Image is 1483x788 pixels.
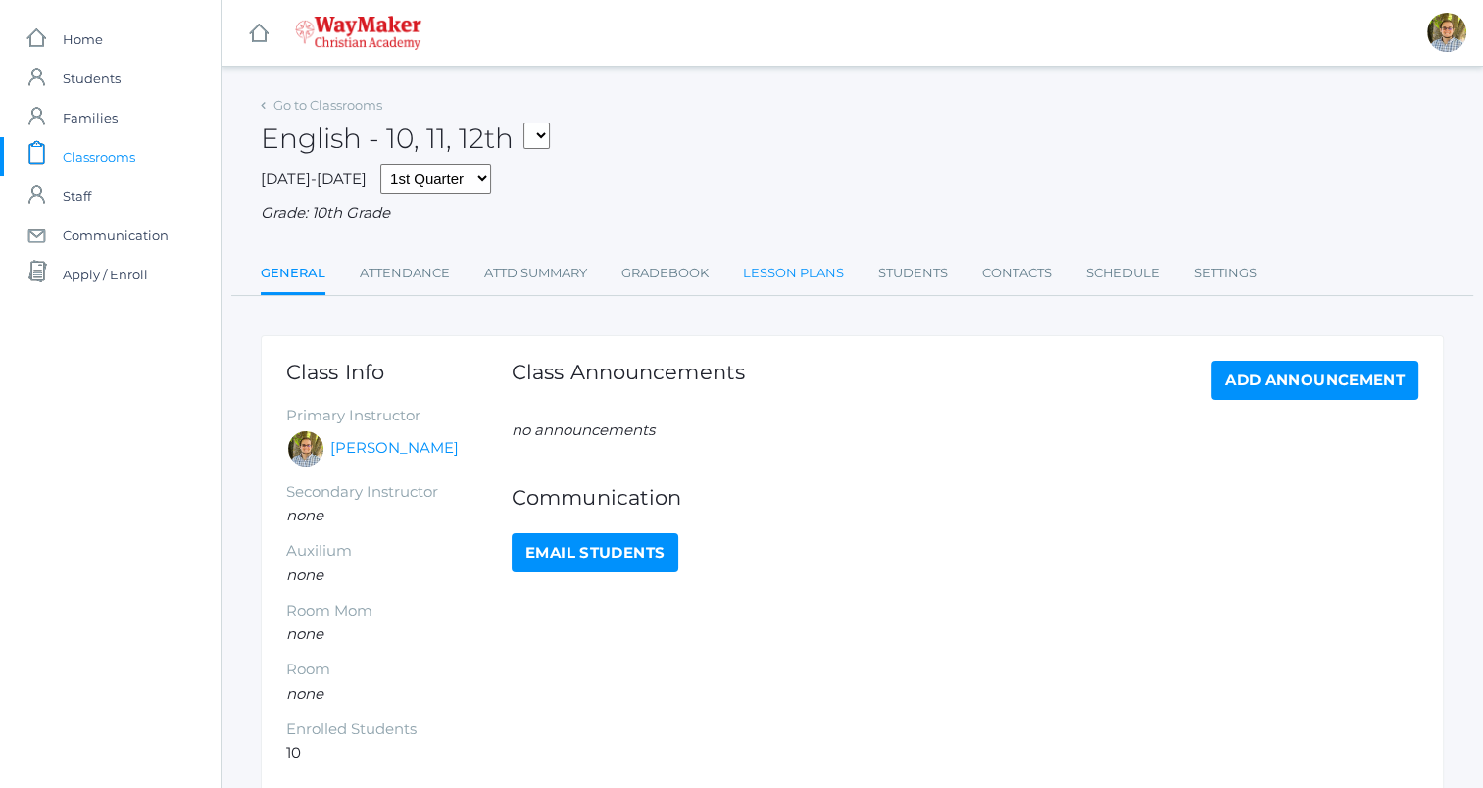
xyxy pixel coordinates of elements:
h1: Class Info [286,361,512,383]
a: Gradebook [621,254,709,293]
span: Students [63,59,121,98]
li: 10 [286,742,512,764]
a: General [261,254,325,296]
em: none [286,684,323,703]
a: Contacts [982,254,1052,293]
a: Schedule [1086,254,1160,293]
a: Students [878,254,948,293]
a: [PERSON_NAME] [330,437,459,460]
span: Apply / Enroll [63,255,148,294]
h5: Room Mom [286,603,512,619]
em: none [286,624,323,643]
div: Kylen Braileanu [286,429,325,468]
h5: Primary Instructor [286,408,512,424]
span: [DATE]-[DATE] [261,170,367,188]
h5: Auxilium [286,543,512,560]
span: Staff [63,176,91,216]
span: Families [63,98,118,137]
a: Attd Summary [484,254,587,293]
h1: Class Announcements [512,361,745,395]
div: Kylen Braileanu [1427,13,1466,52]
img: 4_waymaker-logo-stack-white.png [295,16,421,50]
em: no announcements [512,420,655,439]
span: Classrooms [63,137,135,176]
em: none [286,566,323,584]
em: none [286,506,323,524]
a: Settings [1194,254,1257,293]
a: Attendance [360,254,450,293]
a: Lesson Plans [743,254,844,293]
a: Add Announcement [1211,361,1418,400]
h2: English - 10, 11, 12th [261,123,550,154]
a: Email Students [512,533,678,572]
h5: Secondary Instructor [286,484,512,501]
a: Go to Classrooms [273,97,382,113]
span: Communication [63,216,169,255]
h5: Enrolled Students [286,721,512,738]
span: Home [63,20,103,59]
h1: Communication [512,486,1418,509]
h5: Room [286,662,512,678]
div: Grade: 10th Grade [261,202,1444,224]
